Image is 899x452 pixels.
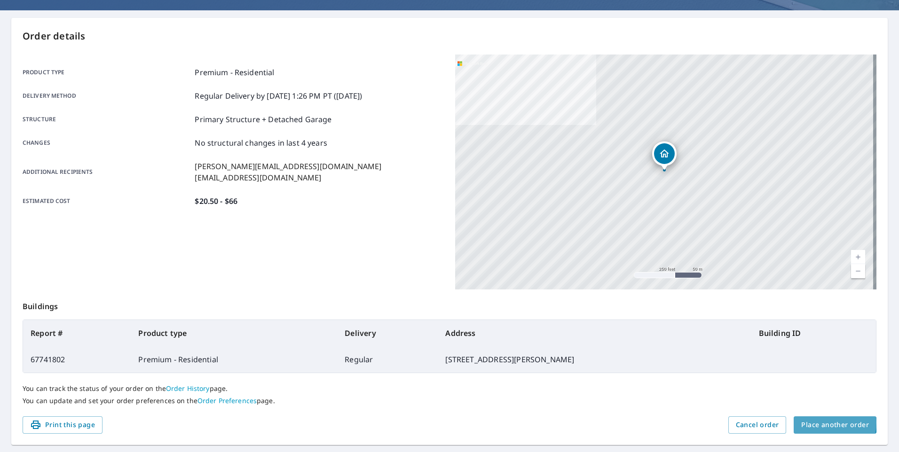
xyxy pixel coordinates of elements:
[438,320,751,346] th: Address
[337,320,438,346] th: Delivery
[851,264,865,278] a: Current Level 17, Zoom Out
[801,419,869,431] span: Place another order
[794,416,876,434] button: Place another order
[23,289,876,320] p: Buildings
[195,195,237,207] p: $20.50 - $66
[23,195,191,207] p: Estimated cost
[23,161,191,183] p: Additional recipients
[23,384,876,393] p: You can track the status of your order on the page.
[23,114,191,125] p: Structure
[166,384,210,393] a: Order History
[23,29,876,43] p: Order details
[195,90,362,101] p: Regular Delivery by [DATE] 1:26 PM PT ([DATE])
[197,396,257,405] a: Order Preferences
[23,67,191,78] p: Product type
[23,320,131,346] th: Report #
[30,419,95,431] span: Print this page
[23,137,191,148] p: Changes
[131,320,337,346] th: Product type
[652,141,677,171] div: Dropped pin, building 1, Residential property, 15636 Durham Way Granger, IN 46530
[438,346,751,373] td: [STREET_ADDRESS][PERSON_NAME]
[337,346,438,373] td: Regular
[195,161,381,172] p: [PERSON_NAME][EMAIL_ADDRESS][DOMAIN_NAME]
[131,346,337,373] td: Premium - Residential
[23,90,191,101] p: Delivery method
[736,419,779,431] span: Cancel order
[195,137,327,148] p: No structural changes in last 4 years
[23,416,103,434] button: Print this page
[23,397,876,405] p: You can update and set your order preferences on the page.
[195,114,331,125] p: Primary Structure + Detached Garage
[728,416,787,434] button: Cancel order
[751,320,876,346] th: Building ID
[23,346,131,373] td: 67741802
[195,67,274,78] p: Premium - Residential
[851,250,865,264] a: Current Level 17, Zoom In
[195,172,381,183] p: [EMAIL_ADDRESS][DOMAIN_NAME]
